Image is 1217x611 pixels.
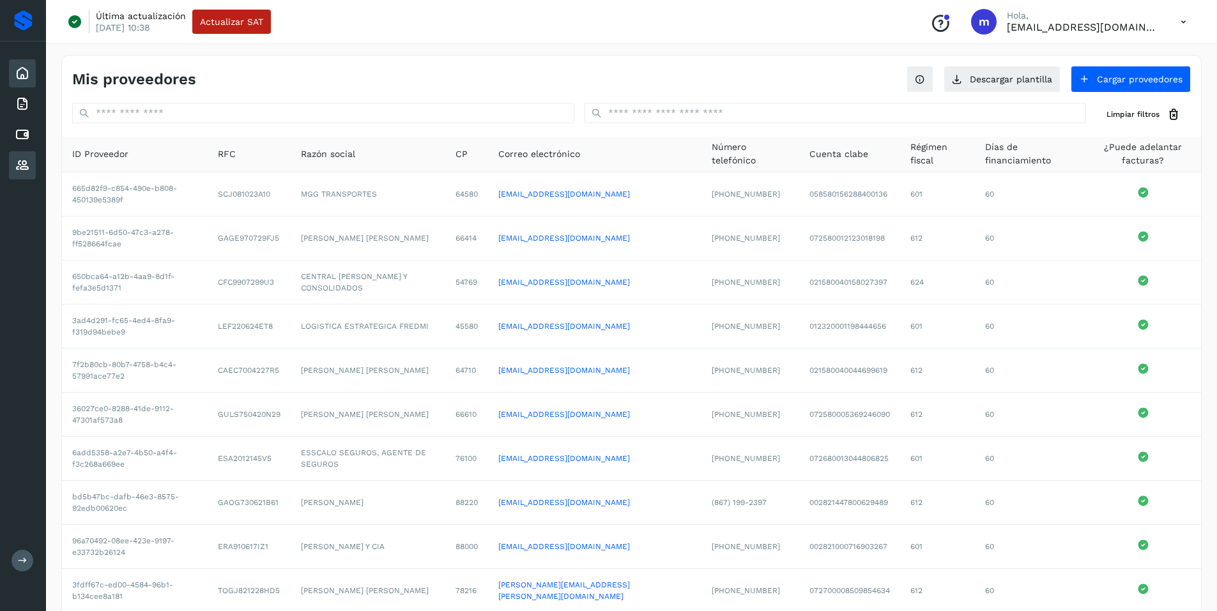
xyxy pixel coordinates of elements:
[975,305,1085,349] td: 60
[712,322,780,331] span: [PHONE_NUMBER]
[445,216,488,260] td: 66414
[975,525,1085,569] td: 60
[62,172,208,216] td: 665d82f9-c854-490e-b808-450139e5389f
[498,322,630,331] a: [EMAIL_ADDRESS][DOMAIN_NAME]
[208,437,291,481] td: ESA2012145V5
[445,172,488,216] td: 64580
[498,410,630,419] a: [EMAIL_ADDRESS][DOMAIN_NAME]
[96,22,150,33] p: [DATE] 10:38
[498,366,630,375] a: [EMAIL_ADDRESS][DOMAIN_NAME]
[498,147,580,161] span: Correo electrónico
[985,140,1075,167] span: Días de financiamiento
[975,216,1085,260] td: 60
[799,349,900,393] td: 021580040044699619
[291,172,445,216] td: MGG TRANSPORTES
[208,481,291,525] td: GAOG730621B61
[208,172,291,216] td: SCJ081023A10
[712,410,780,419] span: [PHONE_NUMBER]
[1095,140,1191,167] span: ¿Puede adelantar facturas?
[301,147,355,161] span: Razón social
[910,140,965,167] span: Régimen fiscal
[900,305,975,349] td: 601
[975,393,1085,437] td: 60
[975,437,1085,481] td: 60
[291,305,445,349] td: LOGISTICA ESTRATEGICA FREDMI
[208,525,291,569] td: ERA910617IZ1
[799,172,900,216] td: 058580156288400136
[975,172,1085,216] td: 60
[208,393,291,437] td: GULS750420N29
[9,151,36,179] div: Proveedores
[62,260,208,305] td: 650bca64-a12b-4aa9-8d1f-fefa3e5d1371
[445,525,488,569] td: 88000
[900,216,975,260] td: 612
[498,190,630,199] a: [EMAIL_ADDRESS][DOMAIN_NAME]
[498,580,630,601] a: [PERSON_NAME][EMAIL_ADDRESS][PERSON_NAME][DOMAIN_NAME]
[944,66,1060,93] button: Descargar plantilla
[1007,10,1160,21] p: Hola,
[712,140,789,167] span: Número telefónico
[72,70,196,89] h4: Mis proveedores
[799,393,900,437] td: 072580005369246090
[799,216,900,260] td: 072580012123018198
[208,305,291,349] td: LEF220624ET8
[291,437,445,481] td: ESSCALO SEGUROS, AGENTE DE SEGUROS
[498,234,630,243] a: [EMAIL_ADDRESS][DOMAIN_NAME]
[975,260,1085,305] td: 60
[445,349,488,393] td: 64710
[799,305,900,349] td: 012320001198444656
[712,234,780,243] span: [PHONE_NUMBER]
[712,542,780,551] span: [PHONE_NUMBER]
[712,278,780,287] span: [PHONE_NUMBER]
[208,260,291,305] td: CFC9907299U3
[900,481,975,525] td: 612
[291,349,445,393] td: [PERSON_NAME] [PERSON_NAME]
[1007,21,1160,33] p: molalde@aldevaram.com
[291,393,445,437] td: [PERSON_NAME] [PERSON_NAME]
[975,349,1085,393] td: 60
[72,147,128,161] span: ID Proveedor
[445,305,488,349] td: 45580
[9,59,36,87] div: Inicio
[96,10,186,22] p: Última actualización
[712,366,780,375] span: [PHONE_NUMBER]
[809,147,868,161] span: Cuenta clabe
[799,481,900,525] td: 002821447800629489
[291,481,445,525] td: [PERSON_NAME]
[498,454,630,463] a: [EMAIL_ADDRESS][DOMAIN_NAME]
[498,542,630,551] a: [EMAIL_ADDRESS][DOMAIN_NAME]
[445,393,488,437] td: 66610
[712,498,767,507] span: (867) 199-2397
[208,216,291,260] td: GAGE970729FJ5
[900,349,975,393] td: 612
[62,481,208,525] td: bd5b47bc-dafb-46e3-8575-92edb00620ec
[9,121,36,149] div: Cuentas por pagar
[900,525,975,569] td: 601
[62,393,208,437] td: 36027ce0-8288-41de-9112-47301af573a8
[218,147,236,161] span: RFC
[900,393,975,437] td: 612
[445,481,488,525] td: 88220
[799,525,900,569] td: 002821000716903267
[498,278,630,287] a: [EMAIL_ADDRESS][DOMAIN_NAME]
[9,90,36,118] div: Facturas
[200,17,263,26] span: Actualizar SAT
[799,437,900,481] td: 072680013044806825
[62,216,208,260] td: 9be21511-6d50-47c3-a278-ff528664fcae
[712,454,780,463] span: [PHONE_NUMBER]
[62,305,208,349] td: 3ad4d291-fc65-4ed4-8fa9-f319d94bebe9
[455,147,468,161] span: CP
[192,10,271,34] button: Actualizar SAT
[799,260,900,305] td: 021580040158027397
[900,172,975,216] td: 601
[445,437,488,481] td: 76100
[712,190,780,199] span: [PHONE_NUMBER]
[62,437,208,481] td: 6add5358-a2e7-4b50-a4f4-f3c268a669ee
[291,260,445,305] td: CENTRAL [PERSON_NAME] Y CONSOLIDADOS
[1071,66,1191,93] button: Cargar proveedores
[62,525,208,569] td: 96a70492-08ee-423e-9197-e33732b26124
[208,349,291,393] td: CAEC7004227R5
[62,349,208,393] td: 7f2b80cb-80b7-4758-b4c4-57991ace77e2
[712,586,780,595] span: [PHONE_NUMBER]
